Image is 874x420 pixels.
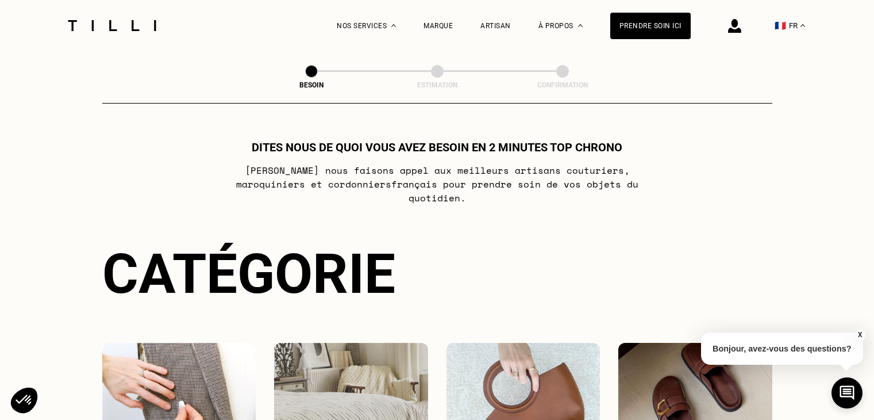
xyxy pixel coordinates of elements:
[380,81,495,89] div: Estimation
[423,22,453,30] a: Marque
[391,24,396,27] img: Menu déroulant
[209,163,665,205] p: [PERSON_NAME] nous faisons appel aux meilleurs artisans couturiers , maroquiniers et cordonniers ...
[800,24,805,27] img: menu déroulant
[480,22,511,30] a: Artisan
[854,329,865,341] button: X
[252,140,622,154] h1: Dites nous de quoi vous avez besoin en 2 minutes top chrono
[102,242,772,306] div: Catégorie
[505,81,620,89] div: Confirmation
[775,20,786,31] span: 🇫🇷
[701,333,863,365] p: Bonjour, avez-vous des questions?
[728,19,741,33] img: icône connexion
[610,13,691,39] a: Prendre soin ici
[64,20,160,31] img: Logo du service de couturière Tilli
[254,81,369,89] div: Besoin
[578,24,583,27] img: Menu déroulant à propos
